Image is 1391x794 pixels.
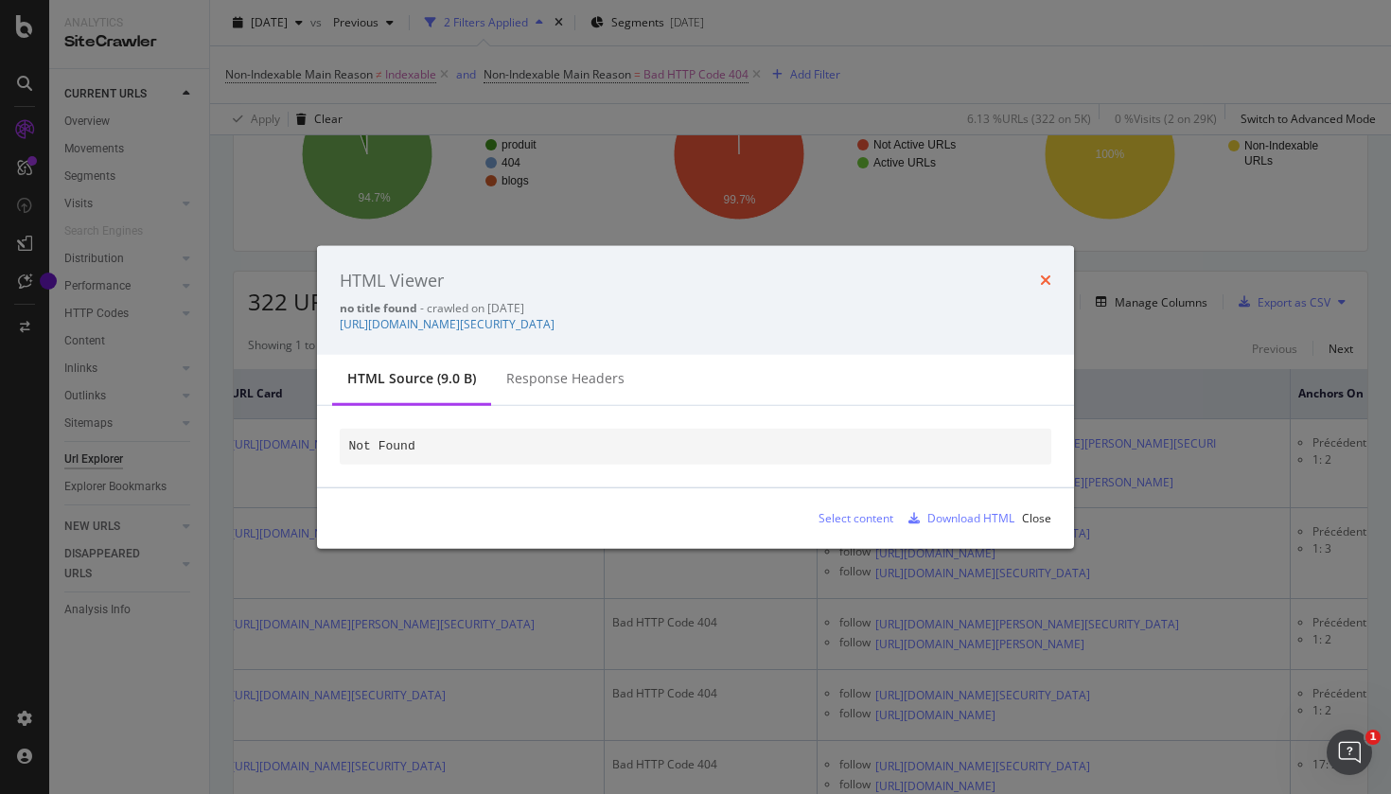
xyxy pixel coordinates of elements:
div: HTML Viewer [340,268,444,292]
strong: no title found [340,300,417,316]
div: Response Headers [506,369,625,388]
button: Download HTML [901,503,1014,534]
div: Download HTML [927,510,1014,526]
div: Close [1022,510,1051,526]
button: Close [1022,503,1051,534]
iframe: Intercom live chat [1327,730,1372,775]
a: [URL][DOMAIN_NAME][SECURITY_DATA] [340,316,555,332]
div: modal [317,245,1074,549]
code: Not Found [349,439,415,453]
div: - crawled on [DATE] [340,300,1051,316]
div: times [1040,268,1051,292]
div: HTML source (9.0 B) [347,369,476,388]
button: Select content [803,503,893,534]
div: Select content [819,510,893,526]
span: 1 [1365,730,1381,745]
